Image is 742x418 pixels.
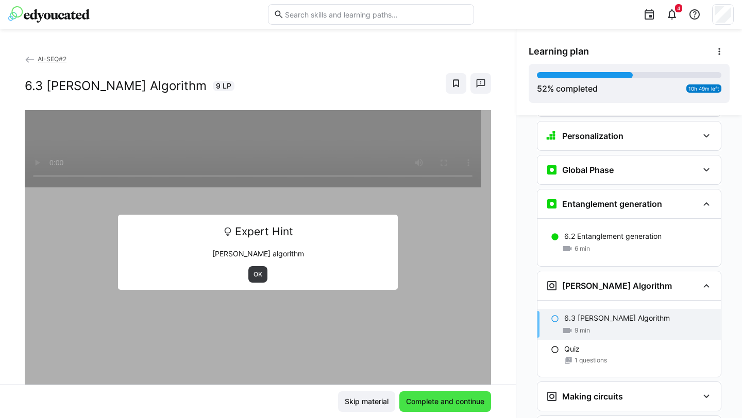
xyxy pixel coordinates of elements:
button: OK [248,266,267,283]
button: Skip material [338,391,395,412]
span: 4 [677,5,680,11]
h3: [PERSON_NAME] Algorithm [562,281,672,291]
h2: 6.3 [PERSON_NAME] Algorithm [25,78,207,94]
p: [PERSON_NAME] algorithm [125,249,391,259]
span: 9 LP [216,81,231,91]
span: Learning plan [529,46,589,57]
p: Quiz [564,344,580,354]
span: 1 questions [575,356,607,364]
span: Expert Hint [235,222,293,241]
p: 6.3 [PERSON_NAME] Algorithm [564,313,670,323]
a: AI-SEQ#2 [25,55,66,63]
h3: Making circuits [562,391,623,402]
p: 6.2 Entanglement generation [564,231,662,241]
span: 10h 49m left [688,85,719,92]
h3: Entanglement generation [562,199,662,209]
span: OK [252,270,263,278]
h3: Global Phase [562,165,614,175]
span: 9 min [575,326,590,335]
span: Skip material [343,396,390,407]
button: Complete and continue [399,391,491,412]
span: 52 [537,83,547,94]
div: % completed [537,82,598,95]
h3: Personalization [562,131,623,141]
span: Complete and continue [404,396,486,407]
span: AI-SEQ#2 [38,55,66,63]
span: 6 min [575,245,590,253]
input: Search skills and learning paths… [284,10,468,19]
